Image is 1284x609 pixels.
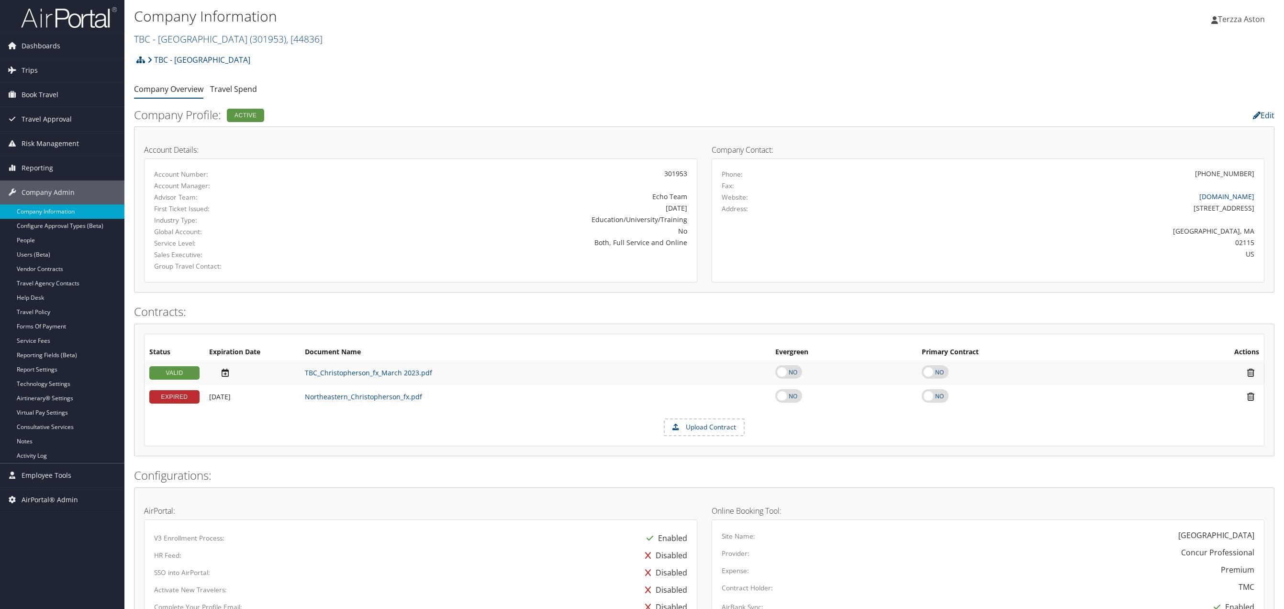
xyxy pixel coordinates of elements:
div: No [336,226,687,236]
label: Phone: [722,169,743,179]
div: Echo Team [336,192,687,202]
span: AirPortal® Admin [22,488,78,512]
a: TBC - [GEOGRAPHIC_DATA] [134,33,323,45]
div: Disabled [640,581,687,598]
i: Remove Contract [1242,368,1259,378]
div: Education/University/Training [336,214,687,225]
a: Terzza Aston [1211,5,1274,34]
span: Book Travel [22,83,58,107]
div: Active [227,109,264,122]
label: Industry Type: [154,215,322,225]
label: Site Name: [722,531,755,541]
span: , [ 44836 ] [286,33,323,45]
img: airportal-logo.png [21,6,117,29]
label: HR Feed: [154,551,181,560]
label: Account Number: [154,169,322,179]
label: Global Account: [154,227,322,237]
label: Upload Contract [665,419,744,436]
a: [DOMAIN_NAME] [1199,192,1254,201]
h2: Configurations: [134,467,1274,484]
h1: Company Information [134,6,894,26]
label: Contract Holder: [722,583,773,593]
div: Enabled [642,530,687,547]
span: [DATE] [209,392,231,401]
div: 02115 [858,237,1254,248]
div: Add/Edit Date [209,393,295,401]
a: Company Overview [134,84,203,94]
div: Concur Professional [1181,547,1254,558]
a: Edit [1253,110,1274,121]
a: Travel Spend [210,84,257,94]
span: Reporting [22,156,53,180]
label: Address: [722,204,748,214]
div: Add/Edit Date [209,368,295,378]
label: Provider: [722,549,749,558]
h4: Company Contact: [712,146,1265,154]
span: Company Admin [22,180,75,204]
th: Status [145,344,204,361]
a: TBC_Christopherson_fx_March 2023.pdf [305,368,432,377]
div: [GEOGRAPHIC_DATA] [1178,530,1254,541]
h4: Account Details: [144,146,697,154]
a: Northeastern_Christopherson_fx.pdf [305,392,422,401]
th: Evergreen [770,344,917,361]
th: Expiration Date [204,344,300,361]
label: Advisor Team: [154,192,322,202]
label: Expense: [722,566,749,575]
span: Travel Approval [22,107,72,131]
label: Sales Executive: [154,250,322,259]
span: ( 301953 ) [250,33,286,45]
h2: Contracts: [134,304,1274,320]
div: Both, Full Service and Online [336,237,687,248]
a: TBC - [GEOGRAPHIC_DATA] [147,50,250,69]
h4: AirPortal: [144,507,697,515]
span: Dashboards [22,34,60,58]
th: Actions [1146,344,1264,361]
div: Disabled [640,547,687,564]
div: [GEOGRAPHIC_DATA], MA [858,226,1254,236]
th: Primary Contract [917,344,1146,361]
h2: Company Profile: [134,107,890,123]
label: Website: [722,192,748,202]
label: SSO into AirPortal: [154,568,210,577]
div: 301953 [336,169,687,179]
label: Activate New Travelers: [154,585,227,595]
div: VALID [149,366,200,380]
label: Group Travel Contact: [154,261,322,271]
div: [PHONE_NUMBER] [1195,169,1254,179]
h4: Online Booking Tool: [712,507,1265,515]
div: [STREET_ADDRESS] [858,203,1254,213]
span: Risk Management [22,132,79,156]
div: Disabled [640,564,687,581]
label: Service Level: [154,238,322,248]
span: Terzza Aston [1218,14,1265,24]
th: Document Name [300,344,770,361]
label: First Ticket Issued: [154,204,322,214]
div: Premium [1221,564,1254,575]
div: EXPIRED [149,390,200,404]
span: Trips [22,58,38,82]
div: TMC [1239,581,1254,593]
div: [DATE] [336,203,687,213]
span: Employee Tools [22,463,71,487]
label: Fax: [722,181,734,191]
div: US [858,249,1254,259]
i: Remove Contract [1242,392,1259,402]
label: Account Manager: [154,181,322,191]
label: V3 Enrollment Process: [154,533,224,543]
